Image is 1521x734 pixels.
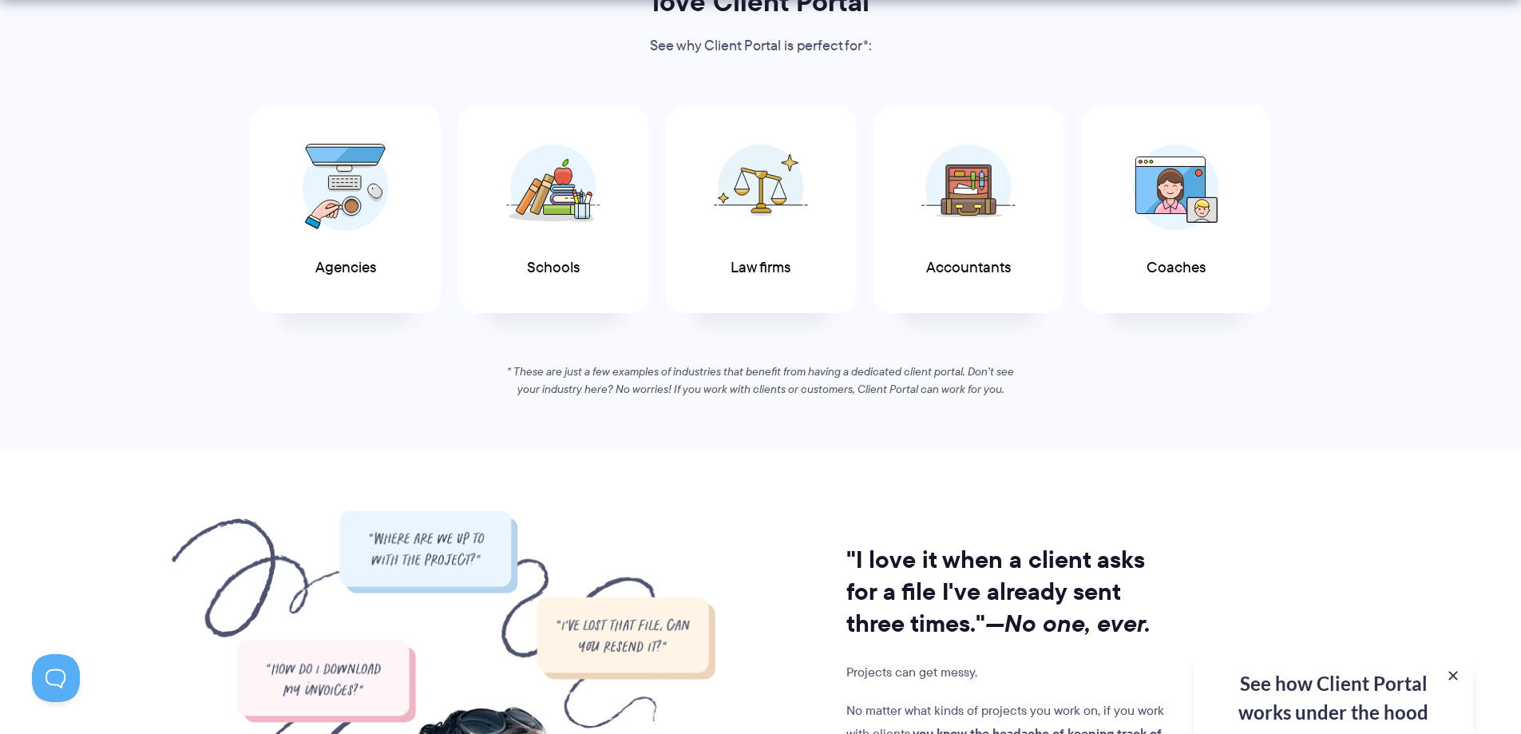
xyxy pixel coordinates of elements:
[458,105,648,314] a: Schools
[555,34,967,58] p: See why Client Portal is perfect for*:
[32,654,80,702] iframe: Toggle Customer Support
[846,544,1170,640] h2: "I love it when a client asks for a file I've already sent three times."
[1147,260,1206,276] span: Coaches
[1081,105,1271,314] a: Coaches
[527,260,580,276] span: Schools
[507,363,1014,397] em: * These are just a few examples of industries that benefit from having a dedicated client portal....
[251,105,441,314] a: Agencies
[731,260,790,276] span: Law firms
[926,260,1011,276] span: Accountants
[846,661,1170,684] p: Projects can get messy.
[666,105,856,314] a: Law firms
[873,105,1064,314] a: Accountants
[315,260,376,276] span: Agencies
[985,605,1151,641] i: —No one, ever.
